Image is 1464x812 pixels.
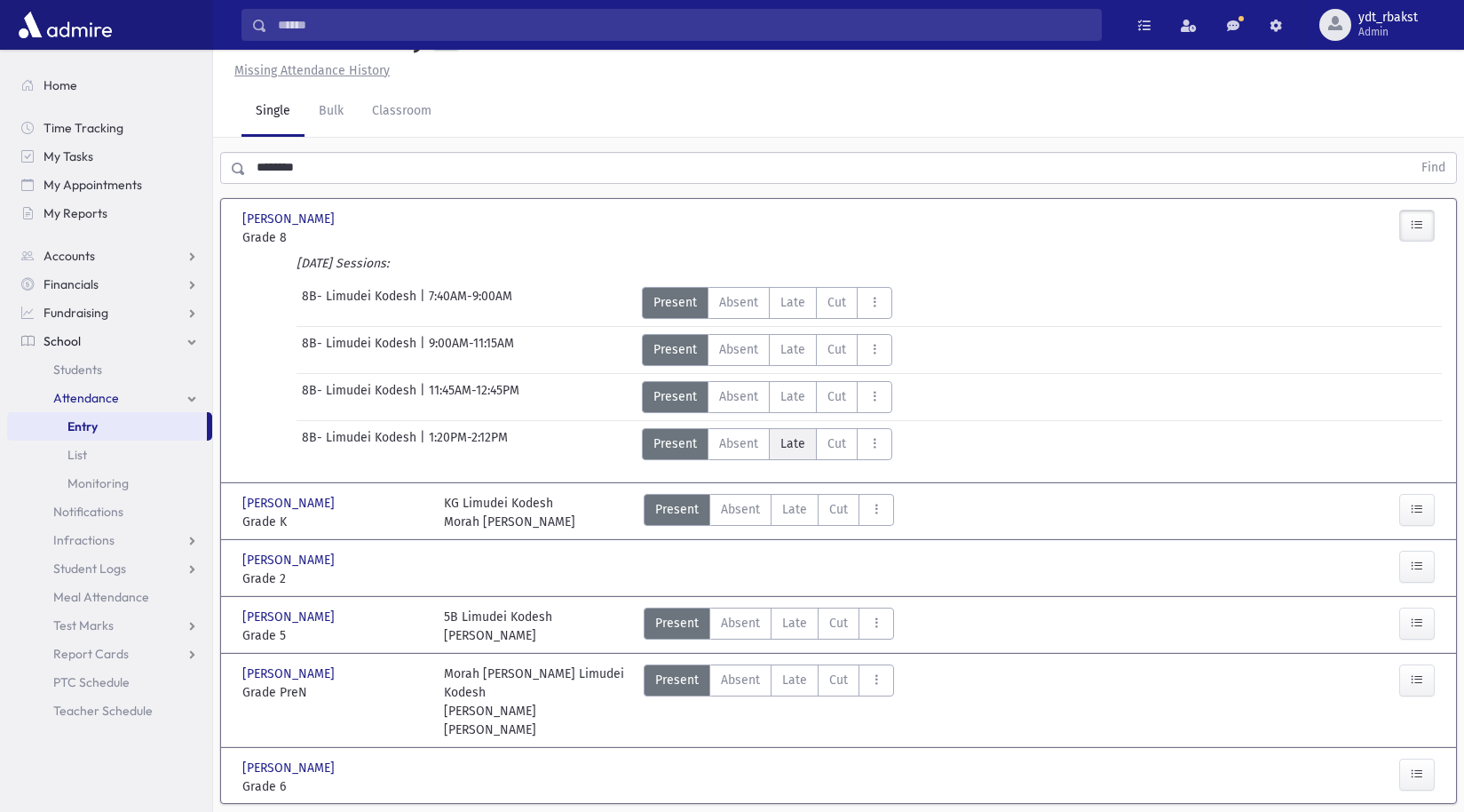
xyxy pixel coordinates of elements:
div: AttTypes [644,494,894,531]
span: Attendance [53,390,119,406]
span: Students [53,362,102,378]
span: 9:00AM-11:15AM [429,334,514,366]
span: Late [780,293,805,312]
img: AdmirePro [14,7,116,43]
div: AttTypes [642,334,892,366]
i: [DATE] Sessions: [297,256,389,271]
span: Student Logs [53,561,126,577]
span: 11:45AM-12:45PM [429,381,519,413]
span: Time Tracking [44,120,123,136]
span: [PERSON_NAME] [242,665,338,683]
div: 5B Limudei Kodesh [PERSON_NAME] [444,608,552,645]
span: | [420,428,429,460]
span: | [420,381,429,413]
span: 8B- Limudei Kodesh [302,334,420,366]
a: Financials [7,270,212,299]
a: Infractions [7,526,212,554]
span: Absent [721,671,760,689]
span: Notifications [53,504,123,520]
span: Absent [721,614,760,633]
div: AttTypes [642,381,892,413]
span: Absent [719,434,758,453]
span: | [420,334,429,366]
span: Cut [827,340,846,359]
a: Bulk [305,87,358,137]
span: | [420,287,429,319]
span: Absent [719,387,758,406]
span: [PERSON_NAME] [242,551,338,569]
a: School [7,327,212,355]
span: Grade K [242,513,426,531]
span: Financials [44,276,99,292]
a: Student Logs [7,554,212,583]
a: Report Cards [7,640,212,668]
a: Test Marks [7,611,212,640]
span: My Reports [44,205,107,221]
span: Accounts [44,248,95,264]
span: Present [653,387,697,406]
input: Search [267,9,1101,41]
span: Report Cards [53,646,129,662]
span: [PERSON_NAME] [242,759,338,777]
span: PTC Schedule [53,674,130,690]
span: Late [782,614,807,633]
span: Late [782,671,807,689]
span: Grade 5 [242,626,426,645]
span: Entry [67,418,98,434]
span: [PERSON_NAME] [242,210,338,228]
span: Meal Attendance [53,589,149,605]
span: Late [780,340,805,359]
a: My Reports [7,199,212,227]
a: Single [241,87,305,137]
a: My Appointments [7,171,212,199]
span: 8B- Limudei Kodesh [302,381,420,413]
span: Grade PreN [242,683,426,702]
span: Monitoring [67,475,129,491]
button: Find [1411,153,1456,183]
span: Cut [829,500,848,519]
span: Grade 2 [242,569,426,588]
span: School [44,333,81,349]
span: Absent [721,500,760,519]
span: Cut [827,434,846,453]
span: Cut [829,671,848,689]
a: Attendance [7,384,212,412]
span: Present [653,293,697,312]
a: Teacher Schedule [7,697,212,725]
a: Entry [7,412,207,441]
div: AttTypes [642,428,892,460]
span: [PERSON_NAME] [242,608,338,626]
a: Students [7,355,212,384]
a: Meal Attendance [7,583,212,611]
span: 8B- Limudei Kodesh [302,287,420,319]
span: Grade 8 [242,228,426,247]
span: Absent [719,340,758,359]
span: Teacher Schedule [53,703,153,719]
span: Late [782,500,807,519]
span: Fundraising [44,305,108,321]
span: My Tasks [44,148,93,164]
span: Cut [827,293,846,312]
span: Present [655,500,699,519]
span: Present [655,614,699,633]
span: My Appointments [44,177,142,193]
span: Absent [719,293,758,312]
span: Present [655,671,699,689]
div: AttTypes [644,608,894,645]
span: Admin [1358,25,1418,39]
span: Cut [829,614,848,633]
a: Notifications [7,498,212,526]
div: AttTypes [644,665,894,739]
a: Accounts [7,242,212,270]
a: Missing Attendance History [227,63,390,78]
span: List [67,447,87,463]
span: Home [44,77,77,93]
span: 7:40AM-9:00AM [429,287,512,319]
a: My Tasks [7,142,212,171]
span: 8B- Limudei Kodesh [302,428,420,460]
u: Missing Attendance History [234,63,390,78]
span: Grade 6 [242,777,426,796]
span: [PERSON_NAME] [242,494,338,513]
span: Late [780,434,805,453]
span: Infractions [53,532,115,548]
